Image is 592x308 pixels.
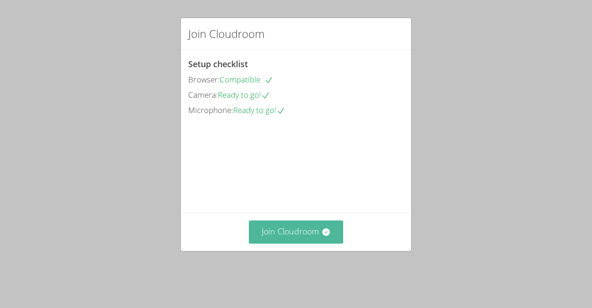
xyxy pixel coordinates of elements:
h2: Join Cloudroom [188,25,265,42]
span: Setup checklist [188,58,248,69]
span: Ready to go! [218,89,270,100]
button: Join Cloudroom [249,220,344,243]
span: Microphone: [188,105,233,115]
span: Camera: [188,89,218,100]
span: Ready to go! [233,105,285,115]
span: Compatible [220,74,273,85]
span: Browser: [188,74,220,85]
